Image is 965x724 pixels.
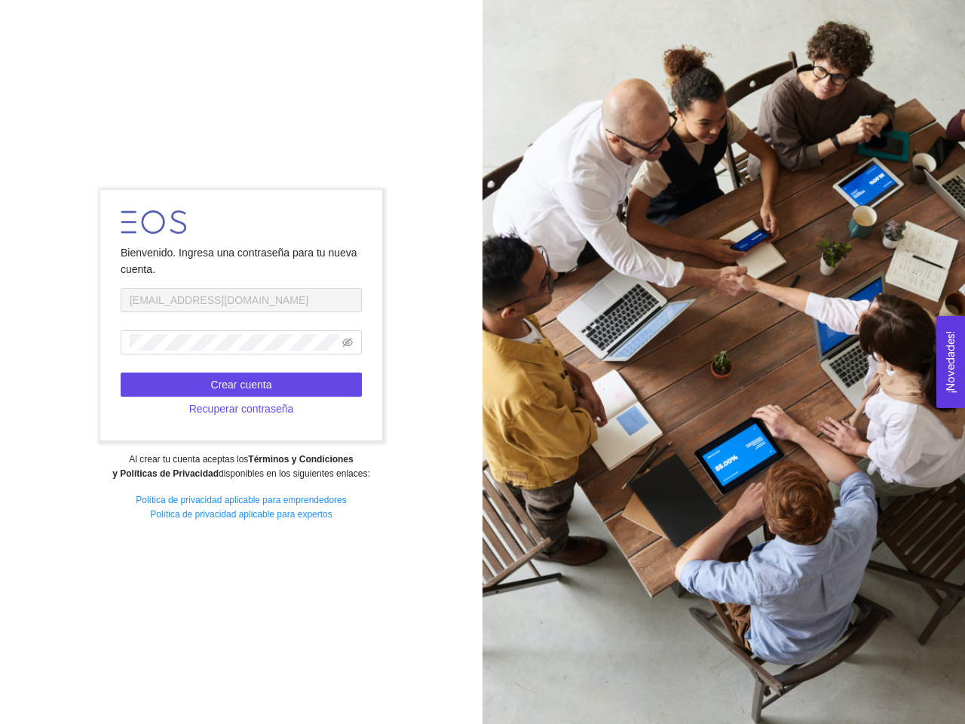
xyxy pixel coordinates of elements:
span: eye-invisible [342,337,353,348]
img: LOGO [121,210,186,234]
button: Open Feedback Widget [936,316,965,408]
a: Política de privacidad aplicable para emprendedores [136,495,347,505]
div: Bienvenido. Ingresa una contraseña para tu nueva cuenta. [121,244,362,278]
div: Al crear tu cuenta aceptas los disponibles en los siguientes enlaces: [10,452,472,481]
button: Crear cuenta [121,373,362,397]
span: Crear cuenta [211,376,272,393]
a: Política de privacidad aplicable para expertos [150,509,332,520]
a: Recuperar contraseña [121,403,362,415]
strong: Términos y Condiciones y Políticas de Privacidad [112,454,353,479]
input: Correo electrónico [121,288,362,312]
button: Recuperar contraseña [121,397,362,421]
span: Recuperar contraseña [189,400,294,417]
